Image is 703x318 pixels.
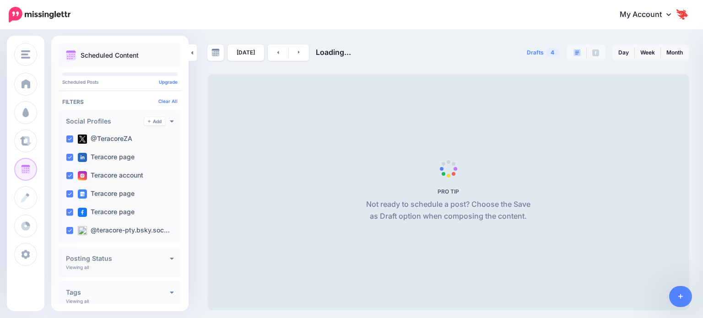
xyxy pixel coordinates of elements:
[78,135,87,144] img: twitter-square.png
[78,208,135,217] label: Teracore page
[78,208,87,217] img: facebook-square.png
[362,188,534,195] h5: PRO TIP
[78,171,87,180] img: instagram-square.png
[527,50,544,55] span: Drafts
[66,264,89,270] p: Viewing all
[78,135,132,144] label: @TeracoreZA
[78,153,135,162] label: Teracore page
[66,118,144,124] h4: Social Profiles
[78,189,87,199] img: google_business-square.png
[144,117,165,125] a: Add
[78,153,87,162] img: linkedin-square.png
[613,45,634,60] a: Day
[9,7,70,22] img: Missinglettr
[78,171,143,180] label: Teracore account
[227,44,264,61] a: [DATE]
[78,226,87,235] img: bluesky-square.png
[546,48,559,57] span: 4
[521,44,564,61] a: Drafts4
[573,49,581,56] img: paragraph-boxed.png
[158,98,178,104] a: Clear All
[78,226,170,235] label: @teracore-pty.bsky.soc…
[66,255,170,262] h4: Posting Status
[661,45,688,60] a: Month
[316,48,351,57] span: Loading...
[611,4,689,26] a: My Account
[21,50,30,59] img: menu.png
[635,45,660,60] a: Week
[66,298,89,304] p: Viewing all
[62,98,178,105] h4: Filters
[211,49,220,57] img: calendar-grey-darker.png
[66,50,76,60] img: calendar.png
[362,199,534,222] p: Not ready to schedule a post? Choose the Save as Draft option when composing the content.
[78,189,135,199] label: Teracore page
[159,79,178,85] a: Upgrade
[81,52,139,59] p: Scheduled Content
[62,80,178,84] p: Scheduled Posts
[592,49,599,56] img: facebook-grey-square.png
[66,289,170,296] h4: Tags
